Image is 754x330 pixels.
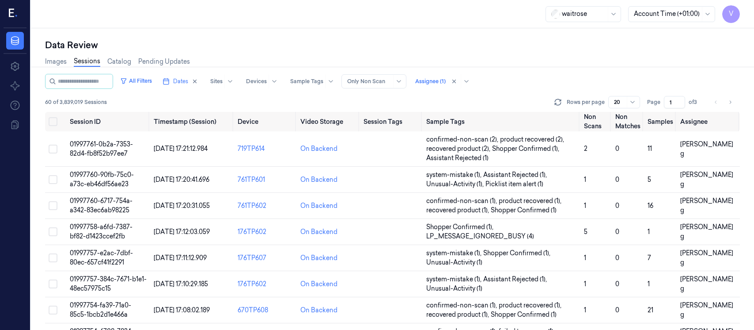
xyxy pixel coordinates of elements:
[426,206,491,215] span: recovered product (1) ,
[499,301,563,310] span: product recovered (1) ,
[300,175,337,184] div: On Backend
[584,254,586,262] span: 1
[615,228,619,236] span: 0
[426,232,534,241] span: LP_MESSAGE_IGNORED_BUSY (4)
[615,202,619,210] span: 0
[107,57,131,66] a: Catalog
[154,228,210,236] span: [DATE] 17:12:03.059
[615,176,619,184] span: 0
[612,112,644,131] th: Non Matches
[150,112,234,131] th: Timestamp (Session)
[483,275,549,284] span: Assistant Rejected (1) ,
[680,171,733,188] span: [PERSON_NAME] g
[49,280,57,288] button: Select row
[426,284,482,293] span: Unusual-Activity (1)
[483,249,552,258] span: Shopper Confirmed (1) ,
[49,175,57,184] button: Select row
[238,227,294,237] div: 176TP602
[70,275,147,292] span: 01997757-384c-7671-b1e1-48ec57975c15
[426,170,483,180] span: system-mistake (1) ,
[173,77,188,85] span: Dates
[680,140,733,157] span: [PERSON_NAME] g
[499,196,563,206] span: product recovered (1) ,
[485,180,543,189] span: Picklist item alert (1)
[238,306,294,315] div: 670TP608
[138,57,190,66] a: Pending Updates
[426,135,500,144] span: confirmed-non-scan (2) ,
[66,112,150,131] th: Session ID
[615,145,619,153] span: 0
[426,301,499,310] span: confirmed-non-scan (1) ,
[615,306,619,314] span: 0
[648,254,651,262] span: 7
[49,227,57,236] button: Select row
[234,112,297,131] th: Device
[49,117,57,126] button: Select all
[680,301,733,318] span: [PERSON_NAME] g
[238,253,294,263] div: 176TP607
[297,112,360,131] th: Video Storage
[300,306,337,315] div: On Backend
[154,145,208,153] span: [DATE] 17:21:12.984
[426,144,492,153] span: recovered product (2) ,
[648,228,650,236] span: 1
[644,112,677,131] th: Samples
[423,112,580,131] th: Sample Tags
[724,96,736,108] button: Go to next page
[70,301,131,318] span: 01997754-fa39-71a0-85c5-1bcb2d1e466a
[680,197,733,214] span: [PERSON_NAME] g
[680,275,733,292] span: [PERSON_NAME] g
[584,202,586,210] span: 1
[70,223,133,240] span: 01997758-a6fd-7387-bf82-d1423ccef2fb
[45,39,740,51] div: Data Review
[689,98,703,106] span: of 3
[426,249,483,258] span: system-mistake (1) ,
[426,153,489,163] span: Assistant Rejected (1)
[648,280,650,288] span: 1
[710,96,736,108] nav: pagination
[500,135,566,144] span: product recovered (2) ,
[49,253,57,262] button: Select row
[722,5,740,23] span: V
[615,254,619,262] span: 0
[154,280,208,288] span: [DATE] 17:10:29.185
[426,258,482,267] span: Unusual-Activity (1)
[154,306,210,314] span: [DATE] 17:08:02.189
[70,249,133,266] span: 01997757-e2ac-7dbf-80ec-657cf41f2291
[154,254,207,262] span: [DATE] 17:11:12.909
[45,57,67,66] a: Images
[483,170,549,180] span: Assistant Rejected (1) ,
[492,144,561,153] span: Shopper Confirmed (1) ,
[45,98,107,106] span: 60 of 3,839,019 Sessions
[567,98,605,106] p: Rows per page
[426,180,485,189] span: Unusual-Activity (1) ,
[154,176,209,184] span: [DATE] 17:20:41.696
[238,201,294,211] div: 761TP602
[584,306,586,314] span: 1
[300,144,337,153] div: On Backend
[238,280,294,289] div: 176TP602
[680,223,733,240] span: [PERSON_NAME] g
[300,253,337,263] div: On Backend
[648,306,653,314] span: 21
[360,112,423,131] th: Session Tags
[648,145,652,153] span: 11
[238,175,294,184] div: 761TP601
[491,310,557,319] span: Shopper Confirmed (1)
[154,202,210,210] span: [DATE] 17:20:31.055
[615,280,619,288] span: 0
[426,196,499,206] span: confirmed-non-scan (1) ,
[648,176,651,184] span: 5
[584,228,587,236] span: 5
[49,201,57,210] button: Select row
[70,140,133,157] span: 01997761-0b2a-7353-82d4-fb8f52b97ee7
[580,112,612,131] th: Non Scans
[680,249,733,266] span: [PERSON_NAME] g
[584,280,586,288] span: 1
[159,74,201,88] button: Dates
[677,112,740,131] th: Assignee
[300,280,337,289] div: On Backend
[300,227,337,237] div: On Backend
[426,223,495,232] span: Shopper Confirmed (1) ,
[117,74,155,88] button: All Filters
